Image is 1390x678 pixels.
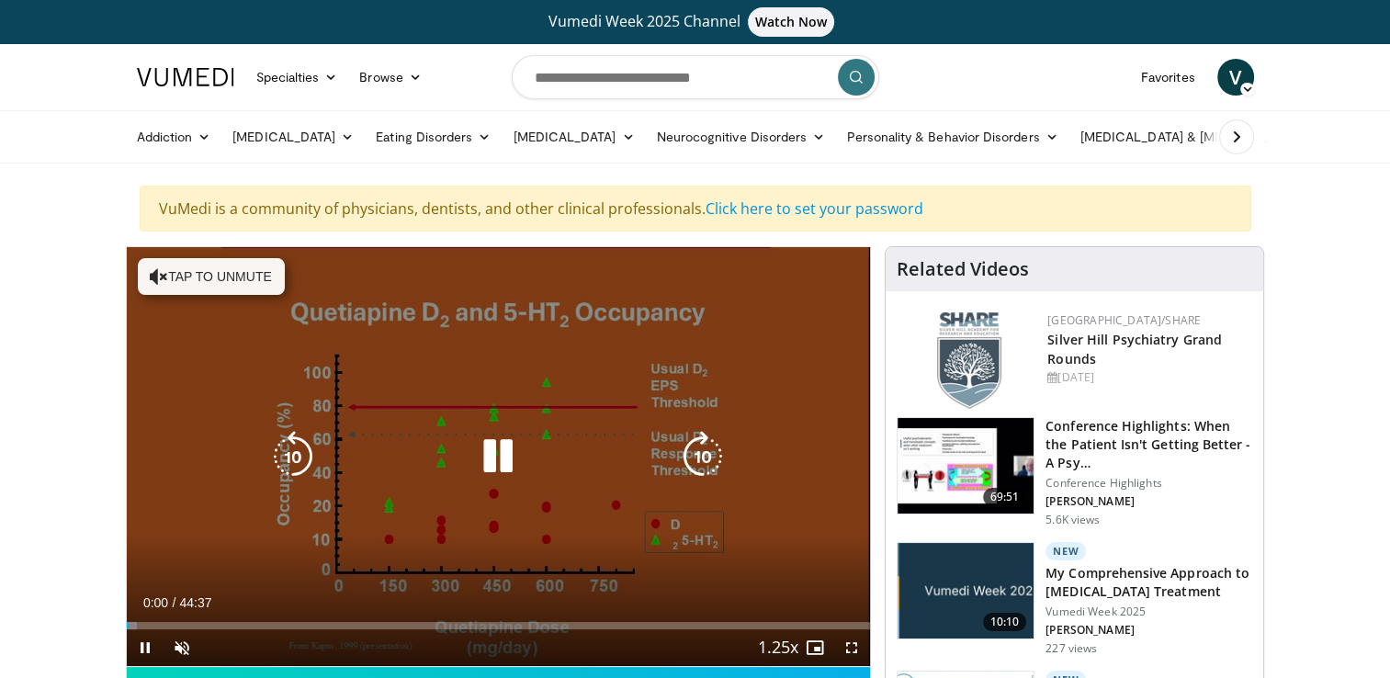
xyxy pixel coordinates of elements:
[173,595,176,610] span: /
[138,258,285,295] button: Tap to unmute
[983,613,1027,631] span: 10:10
[1069,119,1332,155] a: [MEDICAL_DATA] & [MEDICAL_DATA]
[937,312,1001,409] img: f8aaeb6d-318f-4fcf-bd1d-54ce21f29e87.png.150x105_q85_autocrop_double_scale_upscale_version-0.2.png
[646,119,837,155] a: Neurocognitive Disorders
[143,595,168,610] span: 0:00
[126,119,222,155] a: Addiction
[365,119,502,155] a: Eating Disorders
[512,55,879,99] input: Search topics, interventions
[897,258,1029,280] h4: Related Videos
[140,186,1251,232] div: VuMedi is a community of physicians, dentists, and other clinical professionals.
[1045,641,1097,656] p: 227 views
[502,119,645,155] a: [MEDICAL_DATA]
[245,59,349,96] a: Specialties
[140,7,1251,37] a: Vumedi Week 2025 ChannelWatch Now
[1045,494,1252,509] p: [PERSON_NAME]
[1217,59,1254,96] a: V
[1130,59,1206,96] a: Favorites
[1047,331,1222,367] a: Silver Hill Psychiatry Grand Rounds
[1045,564,1252,601] h3: My Comprehensive Approach to [MEDICAL_DATA] Treatment
[127,247,871,667] video-js: Video Player
[1045,623,1252,638] p: [PERSON_NAME]
[760,629,797,666] button: Playback Rate
[898,418,1034,514] img: 4362ec9e-0993-4580-bfd4-8e18d57e1d49.150x105_q85_crop-smart_upscale.jpg
[127,629,164,666] button: Pause
[1045,417,1252,472] h3: Conference Highlights: When the Patient Isn't Getting Better - A Psy…
[797,629,833,666] button: Enable picture-in-picture mode
[1047,312,1201,328] a: [GEOGRAPHIC_DATA]/SHARE
[897,417,1252,527] a: 69:51 Conference Highlights: When the Patient Isn't Getting Better - A Psy… Conference Highlights...
[1045,542,1086,560] p: New
[221,119,365,155] a: [MEDICAL_DATA]
[983,488,1027,506] span: 69:51
[164,629,200,666] button: Unmute
[706,198,923,219] a: Click here to set your password
[833,629,870,666] button: Fullscreen
[897,542,1252,656] a: 10:10 New My Comprehensive Approach to [MEDICAL_DATA] Treatment Vumedi Week 2025 [PERSON_NAME] 22...
[836,119,1068,155] a: Personality & Behavior Disorders
[1045,605,1252,619] p: Vumedi Week 2025
[127,622,871,629] div: Progress Bar
[1045,476,1252,491] p: Conference Highlights
[1045,513,1100,527] p: 5.6K views
[748,7,835,37] span: Watch Now
[348,59,433,96] a: Browse
[179,595,211,610] span: 44:37
[1047,369,1249,386] div: [DATE]
[898,543,1034,638] img: ae1082c4-cc90-4cd6-aa10-009092bfa42a.jpg.150x105_q85_crop-smart_upscale.jpg
[137,68,234,86] img: VuMedi Logo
